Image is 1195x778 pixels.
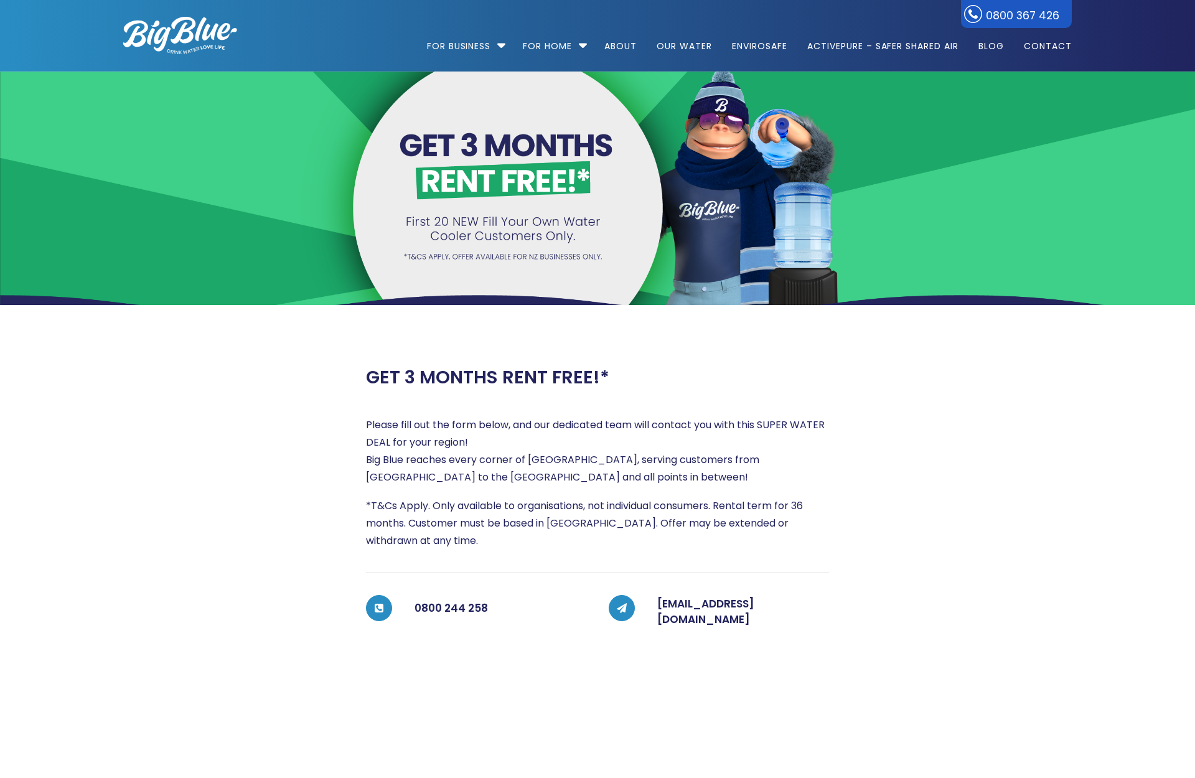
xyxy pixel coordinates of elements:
[123,17,237,54] img: logo
[415,596,586,621] h5: 0800 244 258
[657,596,754,627] a: [EMAIL_ADDRESS][DOMAIN_NAME]
[366,367,609,388] h2: GET 3 MONTHS RENT FREE!*
[366,497,829,550] p: *T&Cs Apply. Only available to organisations, not individual consumers. Rental term for 36 months...
[366,416,829,486] p: Please fill out the form below, and our dedicated team will contact you with this SUPER WATER DEA...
